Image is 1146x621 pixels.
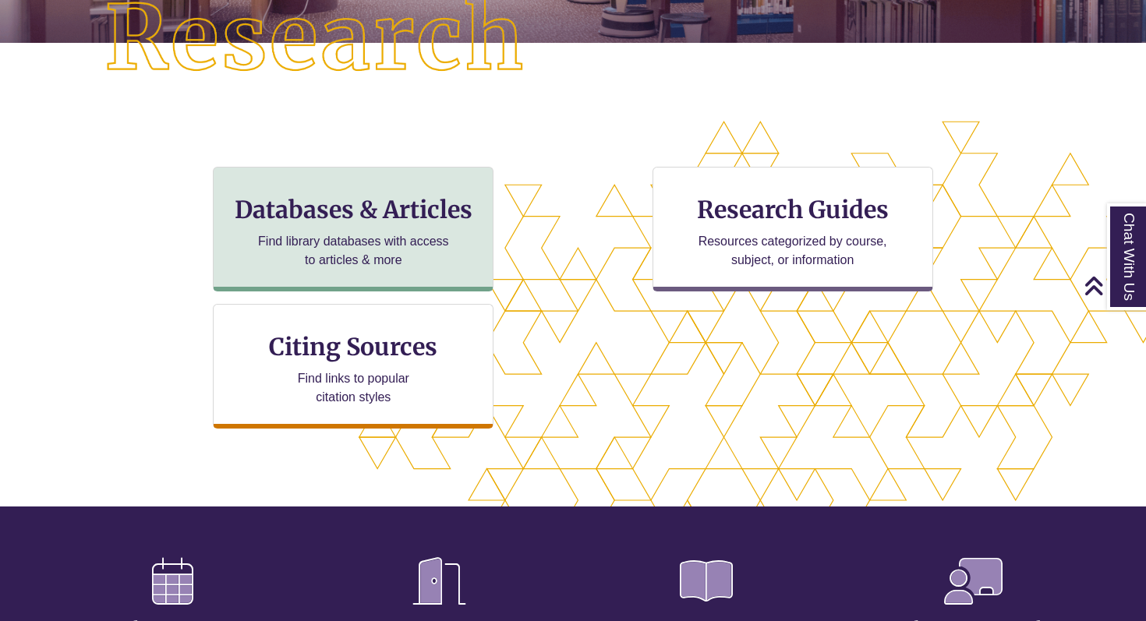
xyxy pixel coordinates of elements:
h3: Research Guides [666,195,920,224]
a: Research Guides Resources categorized by course, subject, or information [653,167,933,291]
p: Find library databases with access to articles & more [252,232,455,270]
p: Find links to popular citation styles [278,369,430,407]
a: Back to Top [1084,275,1142,296]
h3: Citing Sources [259,332,449,362]
h3: Databases & Articles [226,195,480,224]
a: Databases & Articles Find library databases with access to articles & more [213,167,493,291]
p: Resources categorized by course, subject, or information [691,232,894,270]
a: Citing Sources Find links to popular citation styles [213,304,493,429]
